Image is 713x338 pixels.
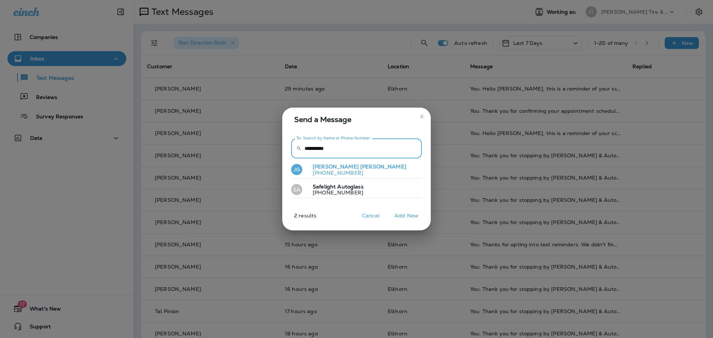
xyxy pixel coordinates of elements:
button: close [416,111,428,122]
p: [PHONE_NUMBER] [307,190,364,196]
button: JG[PERSON_NAME] [PERSON_NAME][PHONE_NUMBER] [291,161,422,178]
button: SASafelight Autoglass[PHONE_NUMBER] [291,181,422,198]
p: 2 results [279,213,316,224]
span: Send a Message [294,114,422,125]
button: Cancel [357,210,385,221]
div: JG [291,164,302,175]
span: Safelight [313,183,336,190]
div: SA [291,184,302,195]
p: [PHONE_NUMBER] [307,170,406,176]
span: [PERSON_NAME] [360,163,406,170]
span: [PERSON_NAME] [313,163,359,170]
button: Add New [391,210,422,221]
label: To: Search by Name or Phone Number [296,135,370,141]
span: Autoglass [337,183,363,190]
